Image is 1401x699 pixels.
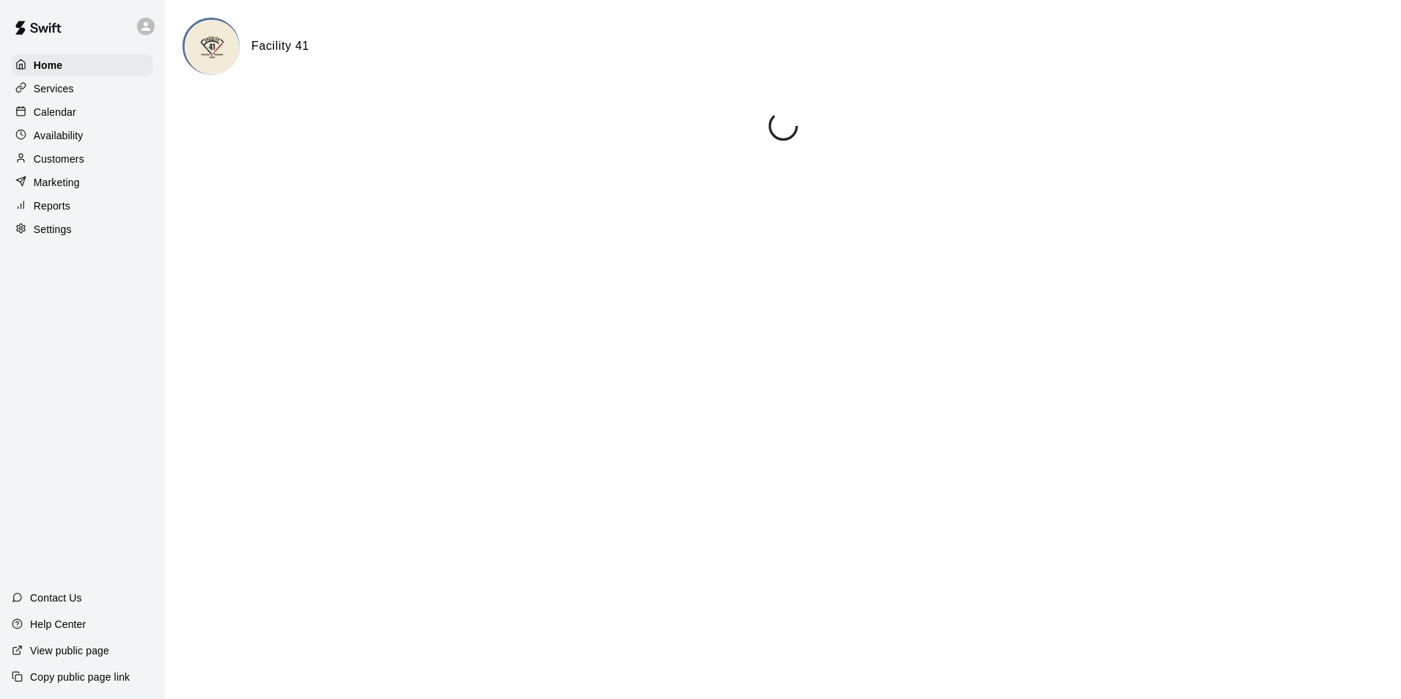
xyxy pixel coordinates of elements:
[12,101,153,123] a: Calendar
[30,643,109,658] p: View public page
[34,175,80,190] p: Marketing
[34,152,84,166] p: Customers
[185,20,240,75] img: Facility 41 logo
[34,128,84,143] p: Availability
[251,37,309,56] h6: Facility 41
[30,617,86,632] p: Help Center
[34,81,74,96] p: Services
[12,218,153,240] a: Settings
[12,171,153,193] a: Marketing
[34,199,70,213] p: Reports
[34,105,76,119] p: Calendar
[12,78,153,100] a: Services
[12,195,153,217] a: Reports
[34,58,63,73] p: Home
[12,54,153,76] a: Home
[34,222,72,237] p: Settings
[30,670,130,684] p: Copy public page link
[12,148,153,170] a: Customers
[12,125,153,147] a: Availability
[30,591,82,605] p: Contact Us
